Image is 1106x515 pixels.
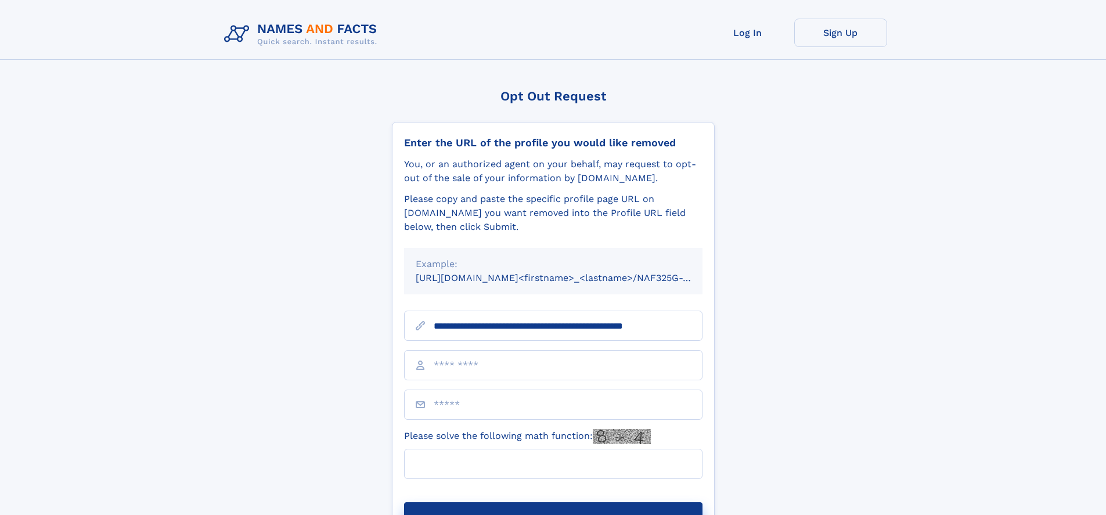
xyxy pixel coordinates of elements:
label: Please solve the following math function: [404,429,651,444]
small: [URL][DOMAIN_NAME]<firstname>_<lastname>/NAF325G-xxxxxxxx [416,272,725,283]
div: Enter the URL of the profile you would like removed [404,136,702,149]
a: Log In [701,19,794,47]
div: You, or an authorized agent on your behalf, may request to opt-out of the sale of your informatio... [404,157,702,185]
div: Please copy and paste the specific profile page URL on [DOMAIN_NAME] you want removed into the Pr... [404,192,702,234]
div: Opt Out Request [392,89,715,103]
a: Sign Up [794,19,887,47]
img: Logo Names and Facts [219,19,387,50]
div: Example: [416,257,691,271]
